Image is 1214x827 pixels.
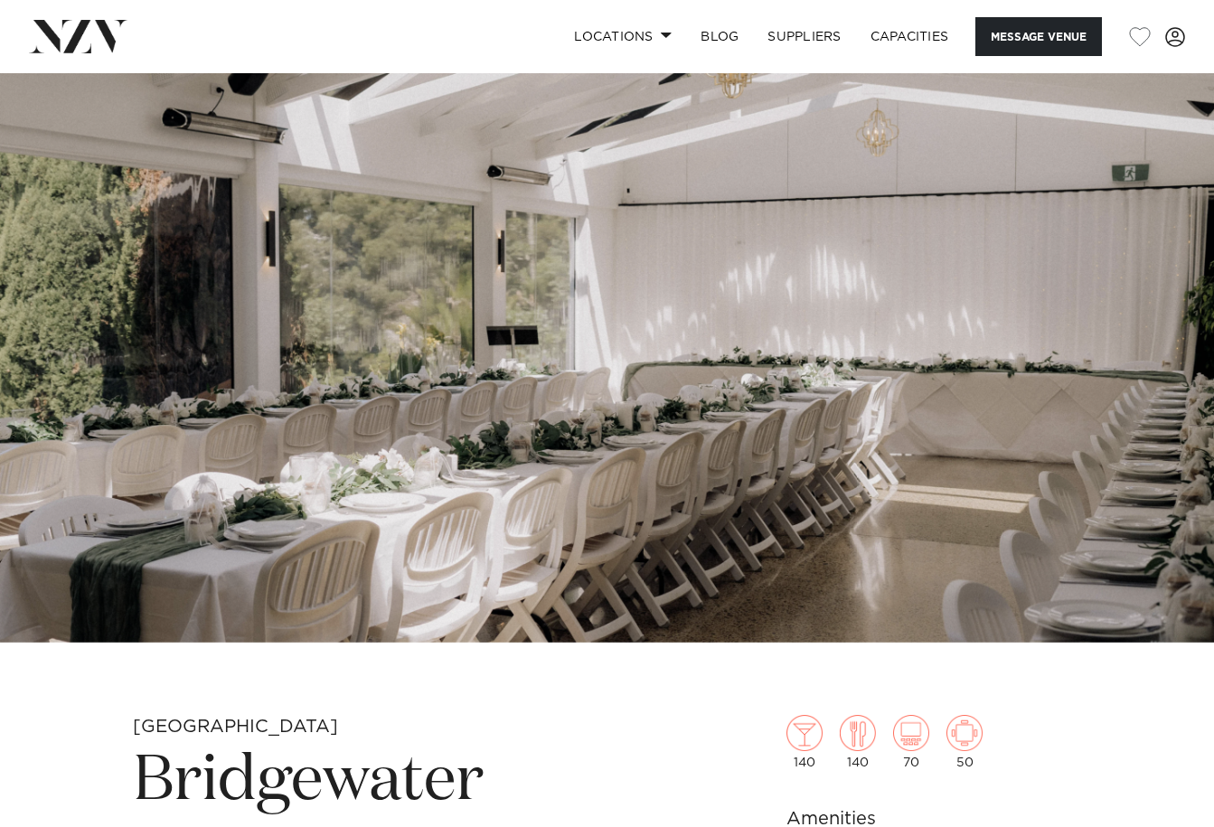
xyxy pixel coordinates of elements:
[856,17,964,56] a: Capacities
[975,17,1102,56] button: Message Venue
[840,715,876,751] img: dining.png
[893,715,929,769] div: 70
[560,17,686,56] a: Locations
[786,715,823,769] div: 140
[946,715,983,769] div: 50
[753,17,855,56] a: SUPPLIERS
[686,17,753,56] a: BLOG
[840,715,876,769] div: 140
[29,20,127,52] img: nzv-logo.png
[893,715,929,751] img: theatre.png
[133,718,338,736] small: [GEOGRAPHIC_DATA]
[946,715,983,751] img: meeting.png
[786,715,823,751] img: cocktail.png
